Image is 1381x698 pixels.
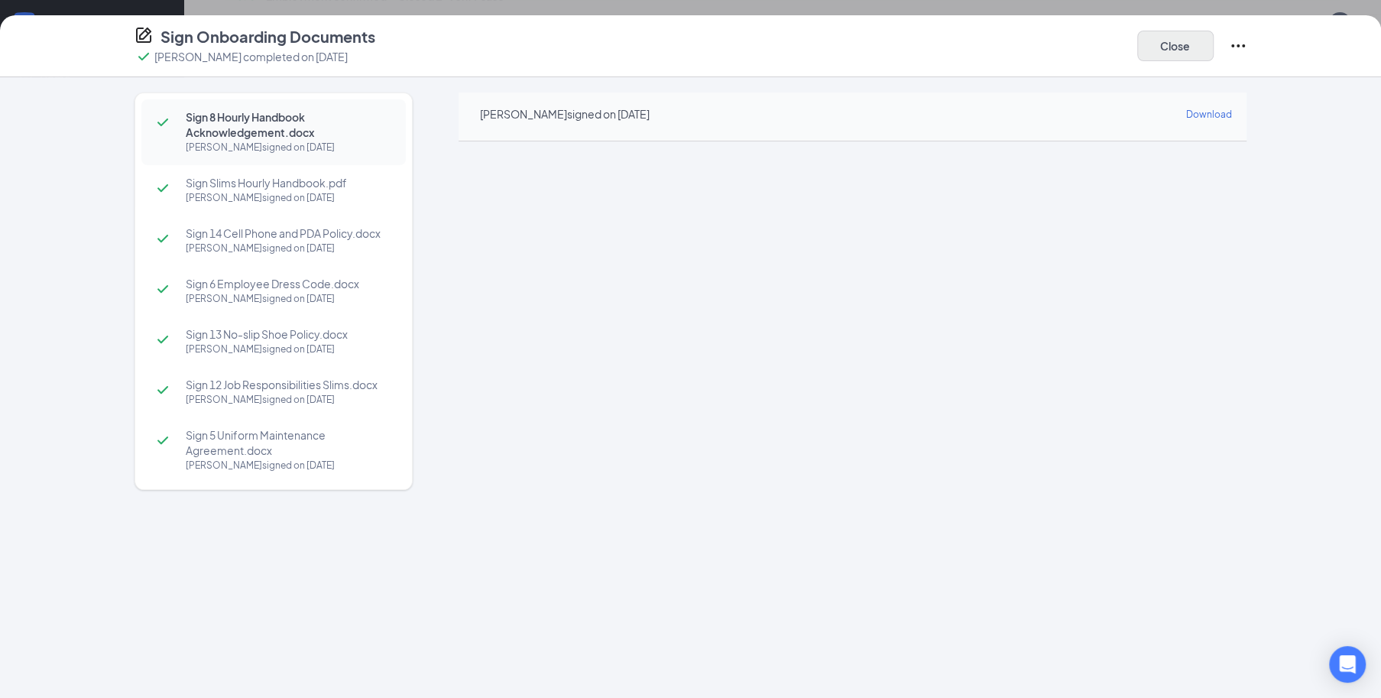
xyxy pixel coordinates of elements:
[1229,37,1247,55] svg: Ellipses
[186,175,391,190] span: Sign Slims Hourly Handbook.pdf
[186,377,391,392] span: Sign 12 Job Responsibilities Slims.docx
[154,229,172,248] svg: Checkmark
[186,109,391,140] span: Sign 8 Hourly Handbook Acknowledgement.docx
[186,140,391,155] div: [PERSON_NAME] signed on [DATE]
[135,26,153,44] svg: CompanyDocumentIcon
[1185,109,1231,120] span: Download
[186,427,391,458] span: Sign 5 Uniform Maintenance Agreement.docx
[1329,646,1366,683] div: Open Intercom Messenger
[186,190,391,206] div: [PERSON_NAME] signed on [DATE]
[154,49,348,64] p: [PERSON_NAME] completed on [DATE]
[186,291,391,307] div: [PERSON_NAME] signed on [DATE]
[459,141,1246,675] iframe: Sign 8 Hourly Handbook Acknowledgement.docx
[186,326,391,342] span: Sign 13 No-slip Shoe Policy.docx
[480,106,650,122] div: [PERSON_NAME] signed on [DATE]
[186,392,391,407] div: [PERSON_NAME] signed on [DATE]
[160,26,375,47] h4: Sign Onboarding Documents
[1137,31,1214,61] button: Close
[186,241,391,256] div: [PERSON_NAME] signed on [DATE]
[154,113,172,131] svg: Checkmark
[186,276,391,291] span: Sign 6 Employee Dress Code.docx
[186,458,391,473] div: [PERSON_NAME] signed on [DATE]
[154,381,172,399] svg: Checkmark
[154,179,172,197] svg: Checkmark
[186,226,391,241] span: Sign 14 Cell Phone and PDA Policy.docx
[135,47,153,66] svg: Checkmark
[154,280,172,298] svg: Checkmark
[154,431,172,450] svg: Checkmark
[1185,105,1231,122] a: Download
[154,330,172,349] svg: Checkmark
[186,342,391,357] div: [PERSON_NAME] signed on [DATE]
